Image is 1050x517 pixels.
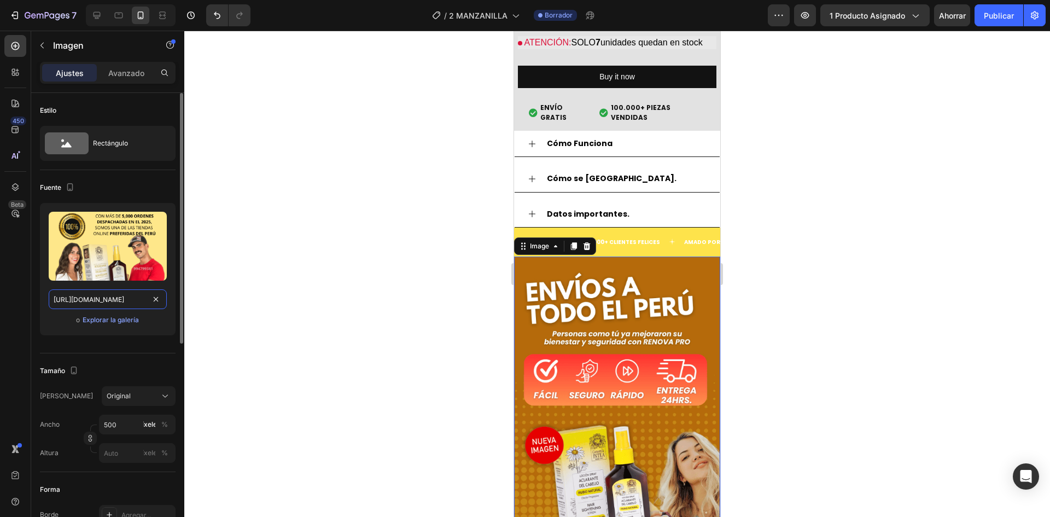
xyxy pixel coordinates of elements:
[934,4,970,26] button: Ahorrar
[53,39,146,52] p: Imagen
[93,139,128,147] font: Rectángulo
[820,4,930,26] button: 1 producto asignado
[40,106,56,114] font: Estilo
[939,11,966,20] font: Ahorrar
[138,420,160,428] font: píxeles
[56,68,84,78] font: Ajustes
[158,418,171,431] button: píxeles
[102,386,176,406] button: Original
[138,449,160,457] font: píxeles
[206,4,250,26] div: Deshacer/Rehacer
[40,485,60,493] font: Forma
[40,392,93,400] font: [PERSON_NAME]
[161,420,168,428] font: %
[99,415,176,434] input: píxeles%
[170,208,229,214] p: AMADO POR TODOS
[40,449,59,457] font: Altura
[53,40,84,51] font: Imagen
[1013,463,1039,490] div: Abrir Intercom Messenger
[76,316,80,324] font: o
[108,68,144,78] font: Avanzado
[830,11,905,20] font: 1 producto asignado
[161,449,168,457] font: %
[83,316,139,324] font: Explorar la galería
[99,443,176,463] input: píxeles%
[514,31,720,517] iframe: Área de diseño
[4,4,81,26] button: 7
[444,11,447,20] font: /
[158,446,171,460] button: píxeles
[13,117,24,125] font: 450
[449,11,507,20] font: 2 MANZANILLA
[143,418,156,431] button: %
[40,183,61,191] font: Fuente
[545,11,573,19] font: Borrador
[14,211,37,220] div: Image
[40,367,65,375] font: Tamaño
[11,201,24,208] font: Beta
[49,212,167,281] img: imagen de vista previa
[975,4,1023,26] button: Publicar
[107,392,131,400] font: Original
[72,10,77,21] font: 7
[49,289,167,309] input: https://ejemplo.com/imagen.jpg
[143,446,156,460] button: %
[40,420,60,428] font: Ancho
[82,315,139,326] button: Explorar la galería
[984,11,1014,20] font: Publicar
